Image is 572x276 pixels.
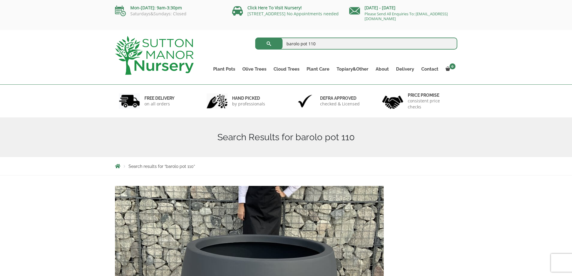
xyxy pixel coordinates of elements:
span: Search results for “barolo pot 110” [129,164,195,169]
a: Topiary&Other [333,65,372,73]
img: logo [115,36,194,75]
a: [STREET_ADDRESS] No Appointments needed [247,11,339,17]
a: Plant Pots [210,65,239,73]
p: Mon-[DATE]: 9am-3:30pm [115,4,223,11]
h6: FREE DELIVERY [144,96,174,101]
input: Search... [255,38,457,50]
a: 0 [442,65,457,73]
p: by professionals [232,101,265,107]
a: About [372,65,392,73]
p: Saturdays&Sundays: Closed [115,11,223,16]
h1: Search Results for barolo pot 110 [115,132,457,143]
a: Plant Care [303,65,333,73]
img: 3.jpg [295,93,316,109]
p: checked & Licensed [320,101,360,107]
a: Cloud Trees [270,65,303,73]
a: Contact [418,65,442,73]
span: 0 [449,63,455,69]
h6: hand picked [232,96,265,101]
img: 4.jpg [382,92,403,110]
h6: Price promise [408,93,453,98]
p: on all orders [144,101,174,107]
nav: Breadcrumbs [115,164,457,168]
a: Delivery [392,65,418,73]
h6: Defra approved [320,96,360,101]
p: consistent price checks [408,98,453,110]
a: The Barolo Pot 110 Colour Charcoal [115,247,384,253]
img: 1.jpg [119,93,140,109]
p: [DATE] - [DATE] [349,4,457,11]
a: Olive Trees [239,65,270,73]
a: Please Send All Enquiries To: [EMAIL_ADDRESS][DOMAIN_NAME] [365,11,448,21]
img: 2.jpg [207,93,228,109]
a: Click Here To Visit Nursery! [247,5,302,11]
